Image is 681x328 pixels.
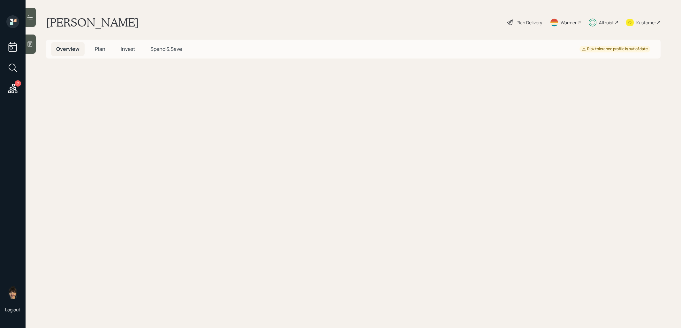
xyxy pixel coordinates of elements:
span: Overview [56,45,79,52]
img: treva-nostdahl-headshot.png [6,286,19,299]
div: Altruist [599,19,614,26]
h1: [PERSON_NAME] [46,15,139,29]
div: Kustomer [636,19,656,26]
span: Spend & Save [150,45,182,52]
span: Plan [95,45,105,52]
div: Log out [5,307,20,313]
span: Invest [121,45,135,52]
div: Warmer [561,19,577,26]
div: Risk tolerance profile is out of date [582,46,648,52]
div: 7 [15,80,21,87]
div: Plan Delivery [517,19,542,26]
